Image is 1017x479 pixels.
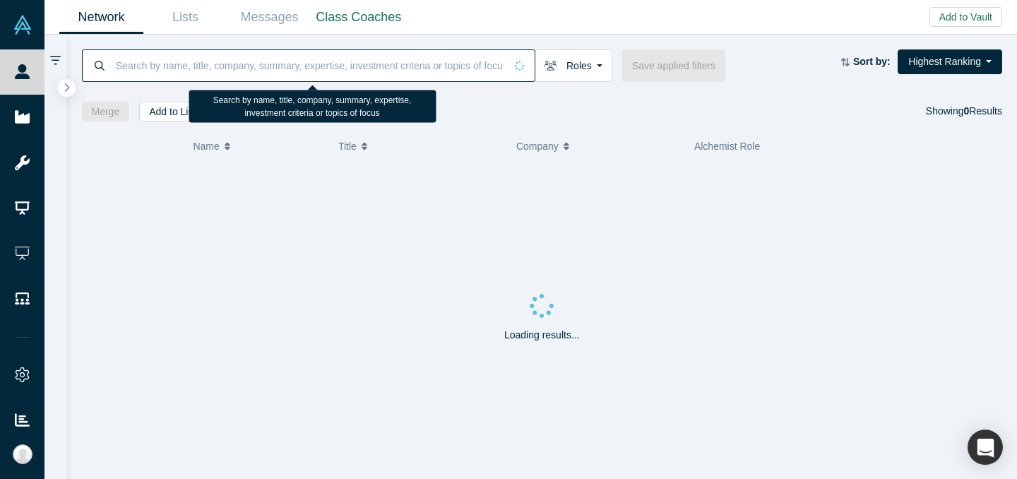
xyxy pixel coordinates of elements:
[694,141,760,152] span: Alchemist Role
[13,444,32,464] img: Ally Hoang's Account
[227,1,311,34] a: Messages
[535,49,612,82] button: Roles
[311,1,406,34] a: Class Coaches
[13,15,32,35] img: Alchemist Vault Logo
[622,49,725,82] button: Save applied filters
[338,131,501,161] button: Title
[516,131,679,161] button: Company
[338,131,357,161] span: Title
[516,131,559,161] span: Company
[926,102,1002,122] div: Showing
[114,49,505,82] input: Search by name, title, company, summary, expertise, investment criteria or topics of focus
[143,1,227,34] a: Lists
[929,7,1002,27] button: Add to Vault
[898,49,1002,74] button: Highest Ranking
[504,328,580,343] p: Loading results...
[139,102,206,122] button: Add to List
[193,131,219,161] span: Name
[964,105,970,117] strong: 0
[193,131,323,161] button: Name
[853,56,891,67] strong: Sort by:
[59,1,143,34] a: Network
[82,102,130,122] button: Merge
[964,105,1002,117] span: Results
